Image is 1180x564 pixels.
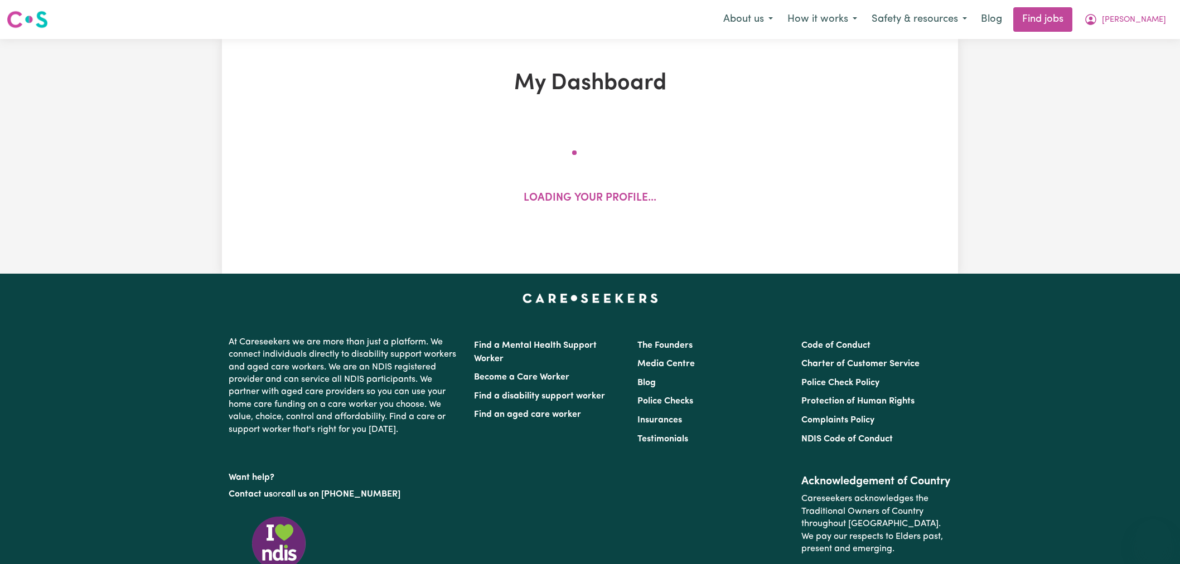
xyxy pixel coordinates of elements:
[1013,7,1072,32] a: Find jobs
[716,8,780,31] button: About us
[864,8,974,31] button: Safety & resources
[637,397,693,406] a: Police Checks
[637,435,688,444] a: Testimonials
[1102,14,1166,26] span: [PERSON_NAME]
[474,373,569,382] a: Become a Care Worker
[637,378,656,387] a: Blog
[637,359,695,368] a: Media Centre
[801,359,920,368] a: Charter of Customer Service
[351,70,829,97] h1: My Dashboard
[801,475,951,488] h2: Acknowledgement of Country
[7,9,48,30] img: Careseekers logo
[1135,519,1171,555] iframe: Button to launch messaging window
[801,341,871,350] a: Code of Conduct
[229,467,461,484] p: Want help?
[281,490,400,499] a: call us on [PHONE_NUMBER]
[801,416,874,425] a: Complaints Policy
[637,416,682,425] a: Insurances
[229,332,461,440] p: At Careseekers we are more than just a platform. We connect individuals directly to disability su...
[524,191,656,207] p: Loading your profile...
[474,341,597,363] a: Find a Mental Health Support Worker
[474,410,581,419] a: Find an aged care worker
[974,7,1009,32] a: Blog
[801,397,915,406] a: Protection of Human Rights
[7,7,48,32] a: Careseekers logo
[801,378,879,387] a: Police Check Policy
[801,435,893,444] a: NDIS Code of Conduct
[229,490,273,499] a: Contact us
[801,488,951,560] p: Careseekers acknowledges the Traditional Owners of Country throughout [GEOGRAPHIC_DATA]. We pay o...
[474,392,605,401] a: Find a disability support worker
[637,341,693,350] a: The Founders
[523,294,658,303] a: Careseekers home page
[780,8,864,31] button: How it works
[1077,8,1173,31] button: My Account
[229,484,461,505] p: or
